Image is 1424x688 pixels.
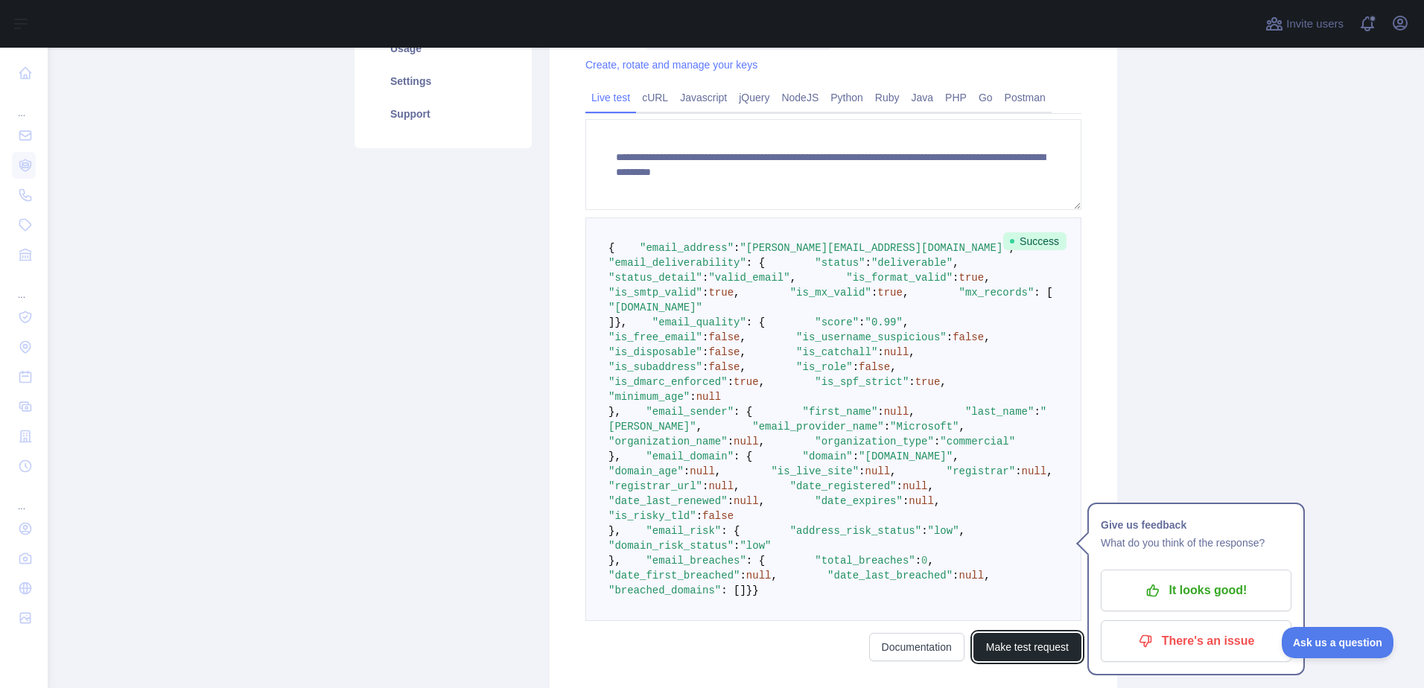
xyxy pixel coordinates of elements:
[702,331,708,343] span: :
[702,480,708,492] span: :
[696,391,722,403] span: null
[775,86,824,109] a: NodeJS
[940,436,1015,447] span: "commercial"
[702,272,708,284] span: :
[708,331,740,343] span: false
[1101,620,1291,662] button: There's an issue
[608,287,702,299] span: "is_smtp_valid"
[771,570,777,582] span: ,
[372,65,514,98] a: Settings
[934,495,940,507] span: ,
[752,421,883,433] span: "email_provider_name"
[921,555,927,567] span: 0
[759,436,765,447] span: ,
[790,480,897,492] span: "date_registered"
[815,495,903,507] span: "date_expires"
[1034,406,1040,418] span: :
[903,287,909,299] span: ,
[824,86,869,109] a: Python
[859,465,865,477] span: :
[372,98,514,130] a: Support
[815,316,859,328] span: "score"
[890,421,959,433] span: "Microsoft"
[608,257,746,269] span: "email_deliverability"
[953,570,959,582] span: :
[1003,232,1067,250] span: Success
[608,555,621,567] span: },
[869,86,906,109] a: Ruby
[646,406,734,418] span: "email_sender"
[934,436,940,447] span: :
[790,525,921,537] span: "address_risk_status"
[702,510,734,522] span: false
[608,540,734,552] span: "domain_risk_status"
[859,450,953,462] span: "[DOMAIN_NAME]"
[759,376,765,388] span: ,
[728,436,734,447] span: :
[734,406,752,418] span: : {
[734,540,740,552] span: :
[608,465,684,477] span: "domain_age"
[871,257,953,269] span: "deliverable"
[853,450,859,462] span: :
[928,480,934,492] span: ,
[690,391,696,403] span: :
[608,406,621,418] span: },
[746,316,765,328] span: : {
[614,316,627,328] span: },
[608,480,702,492] span: "registrar_url"
[859,361,890,373] span: false
[1101,516,1291,534] h1: Give us feedback
[608,510,696,522] span: "is_risky_tld"
[959,421,965,433] span: ,
[877,406,883,418] span: :
[1286,16,1344,33] span: Invite users
[608,391,690,403] span: "minimum_age"
[953,450,959,462] span: ,
[740,331,746,343] span: ,
[608,272,702,284] span: "status_detail"
[734,242,740,254] span: :
[734,376,759,388] span: true
[802,450,852,462] span: "domain"
[585,59,757,71] a: Create, rotate and manage your keys
[702,346,708,358] span: :
[608,436,728,447] span: "organization_name"
[953,257,959,269] span: ,
[802,406,877,418] span: "first_name"
[585,86,636,109] a: Live test
[906,86,940,109] a: Java
[903,316,909,328] span: ,
[740,570,746,582] span: :
[796,346,877,358] span: "is_catchall"
[853,361,859,373] span: :
[728,376,734,388] span: :
[890,361,896,373] span: ,
[959,525,965,537] span: ,
[1282,627,1394,658] iframe: Toggle Customer Support
[1112,578,1280,603] p: It looks good!
[877,287,903,299] span: true
[12,482,36,512] div: ...
[865,465,891,477] span: null
[984,331,990,343] span: ,
[973,633,1081,661] button: Make test request
[815,257,865,269] span: "status"
[890,465,896,477] span: ,
[690,465,715,477] span: null
[909,376,915,388] span: :
[865,316,903,328] span: "0.99"
[973,86,999,109] a: Go
[746,585,752,596] span: }
[734,450,752,462] span: : {
[1022,465,1047,477] span: null
[815,376,909,388] span: "is_spf_strict"
[915,376,941,388] span: true
[708,287,734,299] span: true
[897,480,903,492] span: :
[1101,570,1291,611] button: It looks good!
[984,272,990,284] span: ,
[608,316,614,328] span: ]
[939,86,973,109] a: PHP
[740,346,746,358] span: ,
